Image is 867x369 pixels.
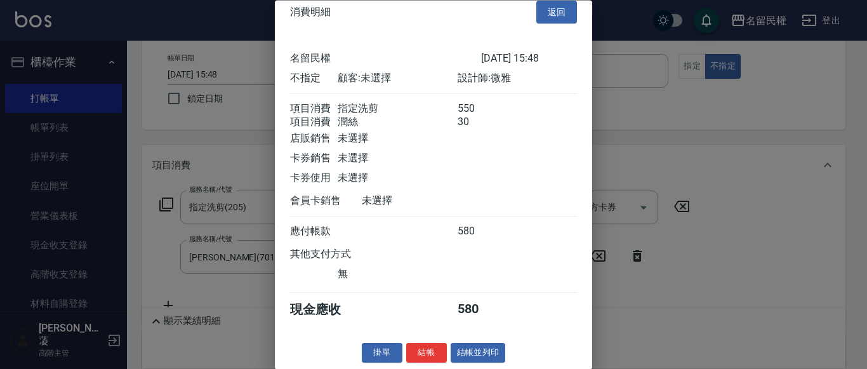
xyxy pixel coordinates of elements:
[290,152,338,166] div: 卡券銷售
[458,302,505,319] div: 580
[458,116,505,130] div: 30
[338,172,457,185] div: 未選擇
[338,72,457,86] div: 顧客: 未選擇
[338,133,457,146] div: 未選擇
[458,103,505,116] div: 550
[290,116,338,130] div: 項目消費
[338,268,457,281] div: 無
[290,248,386,262] div: 其他支付方式
[290,195,362,208] div: 會員卡銷售
[338,103,457,116] div: 指定洗剪
[338,116,457,130] div: 潤絲
[481,53,577,66] div: [DATE] 15:48
[458,72,577,86] div: 設計師: 微雅
[536,1,577,24] button: 返回
[290,302,362,319] div: 現金應收
[406,344,447,363] button: 結帳
[290,53,481,66] div: 名留民權
[290,72,338,86] div: 不指定
[362,344,402,363] button: 掛單
[290,6,331,18] span: 消費明細
[451,344,506,363] button: 結帳並列印
[458,225,505,239] div: 580
[290,225,338,239] div: 應付帳款
[362,195,481,208] div: 未選擇
[338,152,457,166] div: 未選擇
[290,133,338,146] div: 店販銷售
[290,103,338,116] div: 項目消費
[290,172,338,185] div: 卡券使用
